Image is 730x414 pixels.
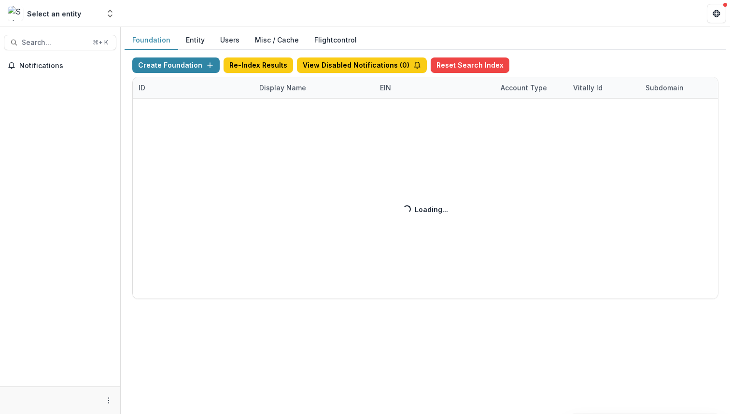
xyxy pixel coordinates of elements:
button: More [103,395,114,406]
button: Entity [178,31,212,50]
div: ⌘ + K [91,37,110,48]
button: Notifications [4,58,116,73]
span: Notifications [19,62,112,70]
a: Flightcontrol [314,35,357,45]
button: Get Help [707,4,726,23]
span: Search... [22,39,87,47]
button: Open entity switcher [103,4,117,23]
button: Search... [4,35,116,50]
button: Misc / Cache [247,31,307,50]
div: Select an entity [27,9,81,19]
img: Select an entity [8,6,23,21]
button: Users [212,31,247,50]
button: Foundation [125,31,178,50]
